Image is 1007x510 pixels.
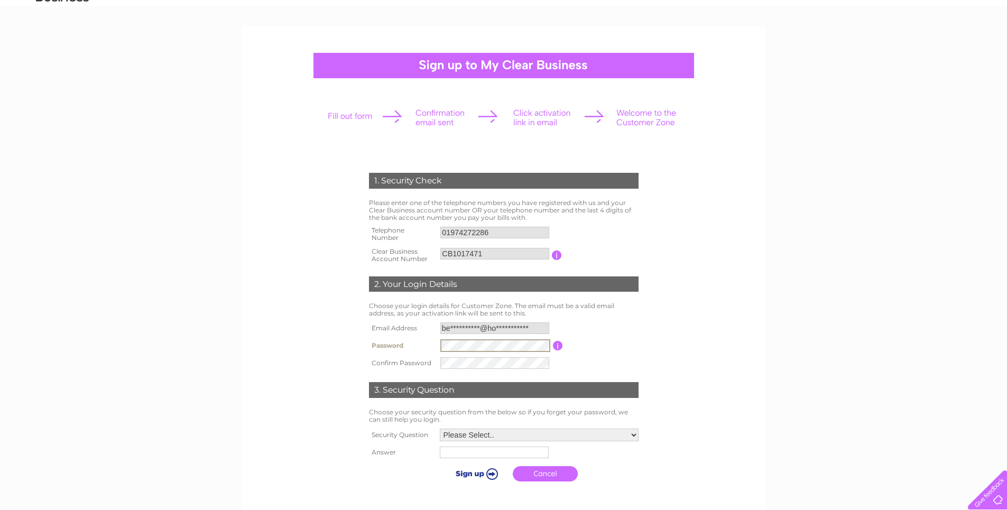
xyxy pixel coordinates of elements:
a: Telecoms [915,45,947,53]
img: logo.png [35,27,89,60]
td: Choose your login details for Customer Zone. The email must be a valid email address, as your act... [366,300,641,320]
div: 1. Security Check [369,173,639,189]
td: Choose your security question from the below so if you forget your password, we can still help yo... [366,406,641,426]
th: Clear Business Account Number [366,245,438,266]
a: Contact [975,45,1001,53]
div: 3. Security Question [369,382,639,398]
div: 2. Your Login Details [369,276,639,292]
th: Answer [366,444,437,461]
th: Telephone Number [366,224,438,245]
th: Password [366,337,438,355]
td: Please enter one of the telephone numbers you have registered with us and your Clear Business acc... [366,197,641,224]
input: Information [553,341,563,350]
a: Cancel [513,466,578,481]
a: Energy [885,45,909,53]
a: Water [859,45,879,53]
th: Confirm Password [366,355,438,372]
a: 0333 014 3131 [808,5,881,18]
th: Security Question [366,426,437,444]
input: Submit [442,466,507,481]
input: Information [552,251,562,260]
div: Clear Business is a trading name of Verastar Limited (registered in [GEOGRAPHIC_DATA] No. 3667643... [254,6,754,51]
th: Email Address [366,320,438,337]
a: Blog [953,45,968,53]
